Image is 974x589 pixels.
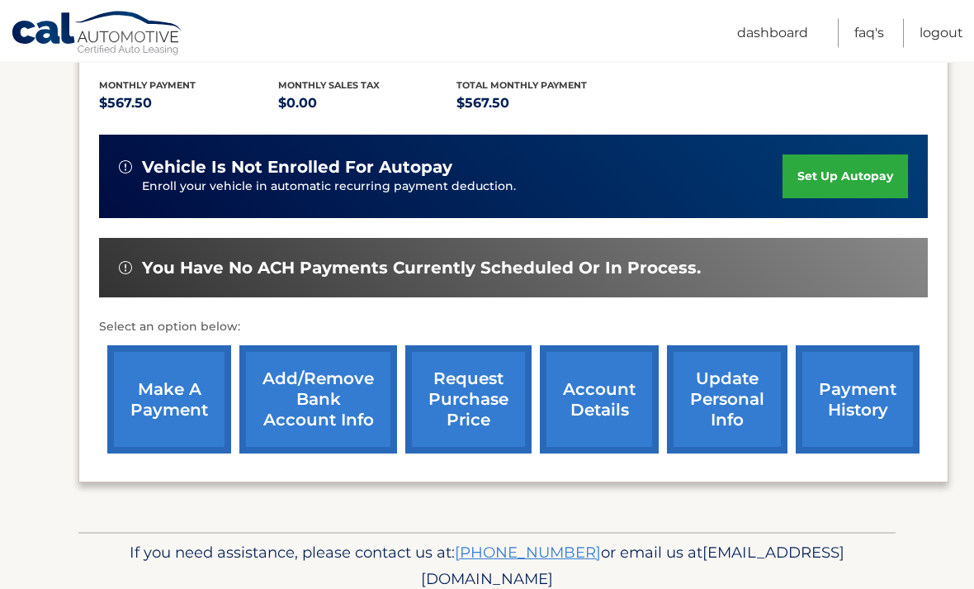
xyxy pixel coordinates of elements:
[540,346,659,454] a: account details
[456,80,587,92] span: Total Monthly Payment
[11,11,184,59] a: Cal Automotive
[854,19,884,48] a: FAQ's
[119,262,132,275] img: alert-white.svg
[737,19,808,48] a: Dashboard
[455,544,601,563] a: [PHONE_NUMBER]
[239,346,397,454] a: Add/Remove bank account info
[142,158,452,178] span: vehicle is not enrolled for autopay
[142,178,783,197] p: Enroll your vehicle in automatic recurring payment deduction.
[667,346,787,454] a: update personal info
[107,346,231,454] a: make a payment
[99,318,928,338] p: Select an option below:
[405,346,532,454] a: request purchase price
[278,80,380,92] span: Monthly sales Tax
[119,161,132,174] img: alert-white.svg
[99,93,278,116] p: $567.50
[783,155,908,199] a: set up autopay
[920,19,963,48] a: Logout
[142,259,701,279] span: You have no ACH payments currently scheduled or in process.
[456,93,636,116] p: $567.50
[278,93,457,116] p: $0.00
[99,80,196,92] span: Monthly Payment
[796,346,920,454] a: payment history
